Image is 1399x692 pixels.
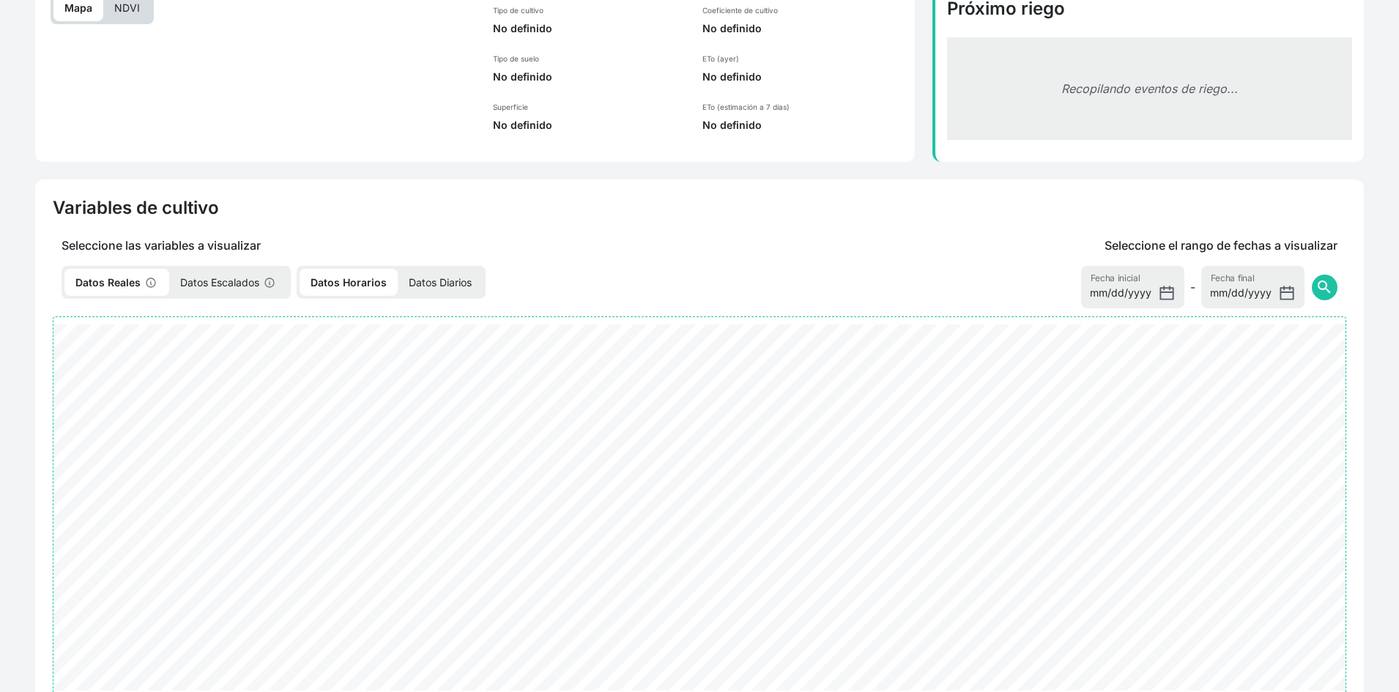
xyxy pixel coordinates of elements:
p: No definido [493,118,685,133]
span: search [1315,278,1333,296]
p: Tipo de suelo [493,53,685,64]
button: search [1312,275,1337,300]
p: Datos Reales [64,269,169,296]
p: No definido [702,118,903,133]
p: Datos Escalados [169,269,288,296]
p: No definido [702,70,903,84]
p: Datos Diarios [398,269,483,296]
p: Seleccione las variables a visualizar [53,237,800,254]
p: Tipo de cultivo [493,5,685,15]
p: No definido [702,21,903,36]
p: Superficie [493,102,685,112]
p: ETo (ayer) [702,53,903,64]
em: Recopilando eventos de riego... [1061,81,1238,96]
p: Datos Horarios [300,269,398,296]
p: No definido [493,70,685,84]
h4: Variables de cultivo [53,197,219,219]
span: - [1190,278,1195,296]
p: ETo (estimación a 7 días) [702,102,903,112]
p: No definido [493,21,685,36]
p: Seleccione el rango de fechas a visualizar [1105,237,1337,254]
p: Coeficiente de cultivo [702,5,903,15]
